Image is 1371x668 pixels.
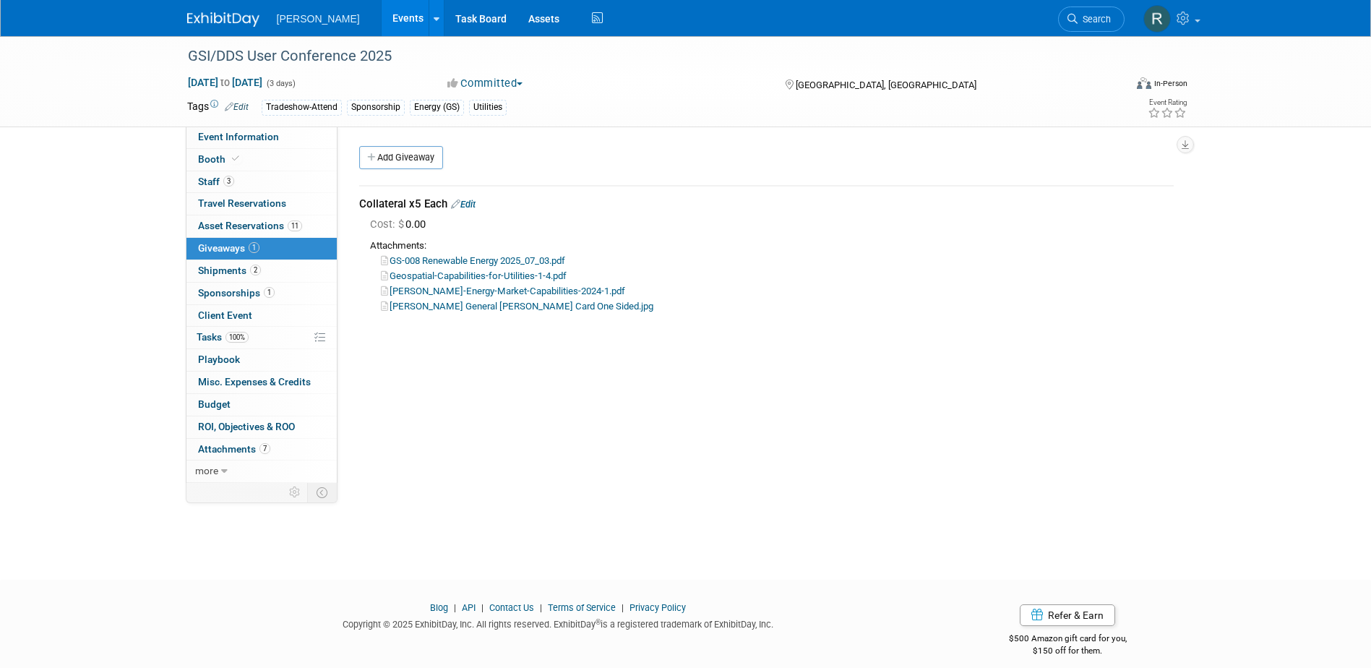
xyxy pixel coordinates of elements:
a: Shipments2 [186,260,337,282]
span: Misc. Expenses & Credits [198,376,311,387]
div: Event Format [1039,75,1188,97]
a: Client Event [186,305,337,327]
a: Travel Reservations [186,193,337,215]
a: Refer & Earn [1020,604,1115,626]
span: 2 [250,265,261,275]
span: Travel Reservations [198,197,286,209]
a: API [462,602,476,613]
span: 3 [223,176,234,187]
a: Event Information [186,127,337,148]
a: Geospatial-Capabilities-for-Utilities-1-4.pdf [381,270,567,281]
span: Attachments [198,443,270,455]
a: more [186,461,337,482]
span: Playbook [198,354,240,365]
a: Booth [186,149,337,171]
span: Tasks [197,331,249,343]
span: ROI, Objectives & ROO [198,421,295,432]
span: [GEOGRAPHIC_DATA], [GEOGRAPHIC_DATA] [796,80,976,90]
a: Edit [225,102,249,112]
div: Sponsorship [347,100,405,115]
a: Privacy Policy [629,602,686,613]
span: Booth [198,153,242,165]
span: | [478,602,487,613]
td: Toggle Event Tabs [307,483,337,502]
img: Format-Inperson.png [1137,77,1151,89]
a: Add Giveaway [359,146,443,169]
div: $150 off for them. [951,645,1185,657]
span: 11 [288,220,302,231]
a: Blog [430,602,448,613]
span: Budget [198,398,231,410]
a: Contact Us [489,602,534,613]
a: Asset Reservations11 [186,215,337,237]
span: Shipments [198,265,261,276]
span: (3 days) [265,79,296,88]
i: Booth reservation complete [232,155,239,163]
img: Rebecca Deis [1143,5,1171,33]
span: | [450,602,460,613]
span: Staff [198,176,234,187]
a: Playbook [186,349,337,371]
div: In-Person [1153,78,1187,89]
div: Attachments: [370,239,1174,253]
div: Energy (GS) [410,100,464,115]
span: 100% [225,332,249,343]
span: Client Event [198,309,252,321]
span: [DATE] [DATE] [187,76,263,89]
span: [PERSON_NAME] [277,13,360,25]
span: Giveaways [198,242,259,254]
div: Event Rating [1148,99,1187,106]
span: more [195,465,218,476]
div: Tradeshow-Attend [262,100,342,115]
div: Copyright © 2025 ExhibitDay, Inc. All rights reserved. ExhibitDay is a registered trademark of Ex... [187,615,930,631]
a: Staff3 [186,171,337,193]
a: Terms of Service [548,602,616,613]
a: Misc. Expenses & Credits [186,372,337,393]
a: [PERSON_NAME]-Energy-Market-Capabilities-2024-1.pdf [381,286,625,296]
td: Tags [187,99,249,116]
a: ROI, Objectives & ROO [186,416,337,438]
a: [PERSON_NAME] General [PERSON_NAME] Card One Sided.jpg [381,301,653,312]
span: Asset Reservations [198,220,302,231]
span: Event Information [198,131,279,142]
a: Budget [186,394,337,416]
a: Attachments7 [186,439,337,461]
div: GSI/DDS User Conference 2025 [183,43,1103,69]
sup: ® [596,618,601,626]
a: Search [1058,7,1125,32]
span: Sponsorships [198,287,275,299]
span: to [218,77,232,88]
div: $500 Amazon gift card for you, [951,623,1185,656]
img: ExhibitDay [187,12,259,27]
span: 0.00 [370,218,431,231]
div: Utilities [469,100,507,115]
span: 1 [264,287,275,298]
button: Committed [442,76,528,91]
span: Cost: $ [370,218,405,231]
div: Collateral x5 Each [359,197,1174,212]
td: Personalize Event Tab Strip [283,483,308,502]
a: GS-008 Renewable Energy 2025_07_03.pdf [381,255,565,266]
span: 1 [249,242,259,253]
a: Edit [451,199,476,210]
span: | [536,602,546,613]
a: Sponsorships1 [186,283,337,304]
a: Giveaways1 [186,238,337,260]
a: Tasks100% [186,327,337,348]
span: 7 [259,443,270,454]
span: | [618,602,627,613]
span: Search [1078,14,1111,25]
